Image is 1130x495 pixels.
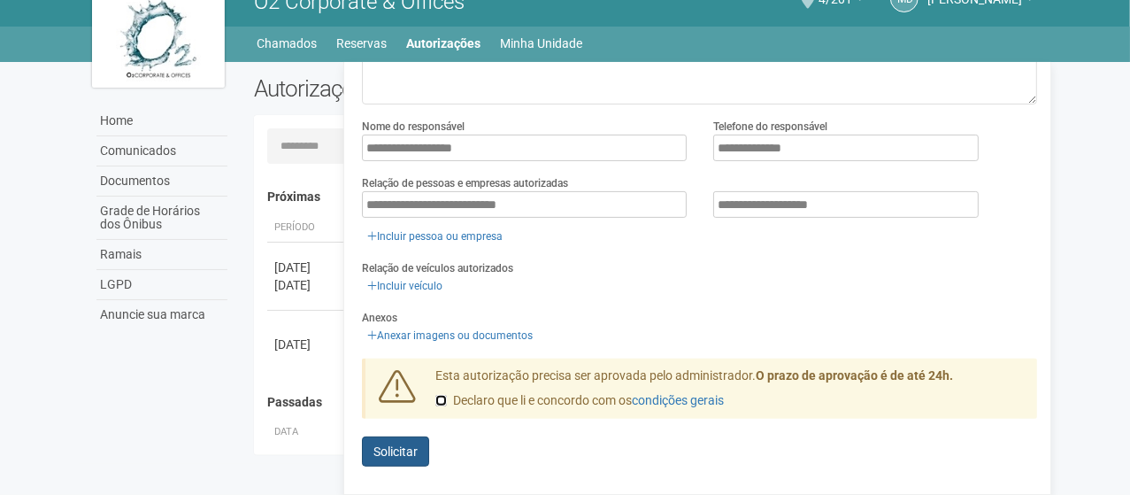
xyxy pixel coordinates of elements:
[96,300,227,329] a: Anuncie sua marca
[267,213,347,243] th: Período
[362,326,538,345] a: Anexar imagens ou documentos
[96,106,227,136] a: Home
[267,418,347,447] th: Data
[435,392,724,410] label: Declaro que li e concordo com os
[435,395,447,406] input: Declaro que li e concordo com oscondições gerais
[407,31,481,56] a: Autorizações
[274,259,340,276] div: [DATE]
[337,31,388,56] a: Reservas
[96,197,227,240] a: Grade de Horários dos Ônibus
[632,393,724,407] a: condições gerais
[362,227,508,246] a: Incluir pessoa ou empresa
[501,31,583,56] a: Minha Unidade
[96,270,227,300] a: LGPD
[362,260,513,276] label: Relação de veículos autorizados
[254,75,633,102] h2: Autorizações
[362,437,429,467] button: Solicitar
[362,119,465,135] label: Nome do responsável
[362,175,568,191] label: Relação de pessoas e empresas autorizadas
[258,31,318,56] a: Chamados
[756,368,953,383] strong: O prazo de aprovação é de até 24h.
[267,190,1026,204] h4: Próximas
[267,396,1026,409] h4: Passadas
[96,240,227,270] a: Ramais
[274,276,340,294] div: [DATE]
[422,367,1038,419] div: Esta autorização precisa ser aprovada pelo administrador.
[96,166,227,197] a: Documentos
[362,276,448,296] a: Incluir veículo
[96,136,227,166] a: Comunicados
[274,336,340,353] div: [DATE]
[373,445,418,459] span: Solicitar
[713,119,827,135] label: Telefone do responsável
[362,310,397,326] label: Anexos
